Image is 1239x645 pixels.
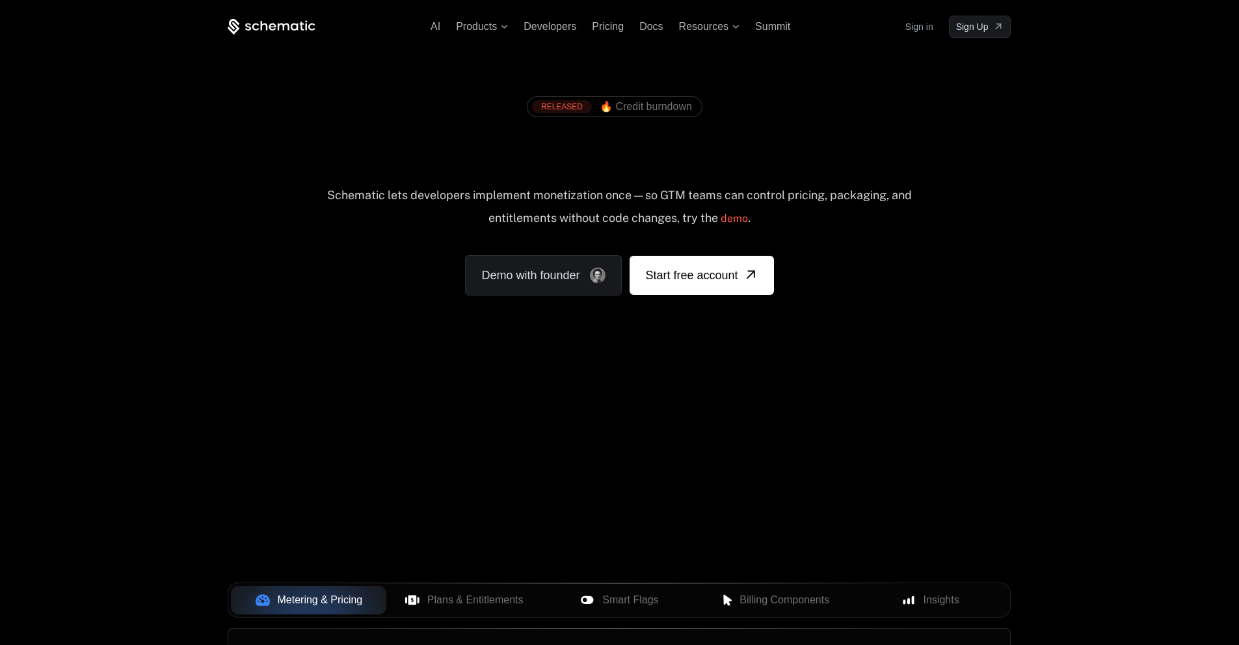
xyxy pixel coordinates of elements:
span: Start free account [645,266,738,284]
span: Billing Components [739,592,829,608]
span: Products [456,21,497,33]
a: Summit [755,21,790,32]
a: Developers [524,21,576,32]
span: 🔥 Credit burndown [600,101,692,113]
span: Smart Flags [602,592,658,608]
a: Docs [639,21,663,32]
img: Founder [590,268,606,283]
span: Plans & Entitlements [427,592,524,608]
a: Pricing [592,21,624,32]
button: Billing Components [697,586,853,614]
a: Demo with founder, ,[object Object] [465,255,622,295]
span: Insights [924,592,959,608]
button: Insights [853,586,1008,614]
a: [object Object] [630,256,773,295]
a: demo [721,203,748,234]
button: Plans & Entitlements [386,586,542,614]
a: AI [431,21,440,32]
span: Sign Up [956,20,989,33]
a: [object Object] [949,16,1011,38]
button: Smart Flags [542,586,697,614]
div: Schematic lets developers implement monetization once — so GTM teams can control pricing, packagi... [326,188,913,234]
div: RELEASED [532,100,592,113]
button: Metering & Pricing [231,586,386,614]
span: Metering & Pricing [278,592,363,608]
span: Resources [679,21,728,33]
a: [object Object],[object Object] [532,100,692,113]
a: Sign in [905,16,933,37]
